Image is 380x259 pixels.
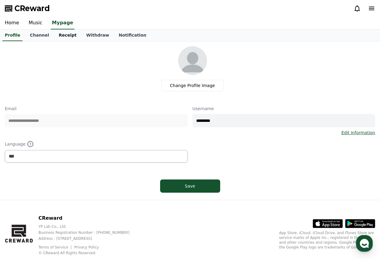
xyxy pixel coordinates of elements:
a: CReward [5,4,50,13]
p: Business Registration Number : [PHONE_NUMBER] [38,230,139,235]
a: Privacy Policy [74,245,99,249]
p: © CReward All Rights Reserved. [38,251,139,255]
p: Address : [STREET_ADDRESS] [38,236,139,241]
p: Username [193,106,375,112]
a: Terms of Service [38,245,73,249]
a: Notification [114,30,151,41]
div: Save [172,183,208,189]
span: Settings [89,199,104,204]
a: Profile [2,30,23,41]
a: Home [2,190,40,205]
a: Music [24,17,47,29]
button: Save [160,179,220,193]
p: CReward [38,215,139,222]
p: Language [5,140,188,148]
a: Channel [25,30,54,41]
span: CReward [14,4,50,13]
span: Messages [50,200,68,204]
a: Settings [78,190,115,205]
p: YP Lab Co., Ltd. [38,224,139,229]
span: Home [15,199,26,204]
img: profile_image [178,46,207,75]
a: Withdraw [81,30,114,41]
a: Mypage [51,17,74,29]
a: Edit Information [341,130,375,136]
p: Email [5,106,188,112]
p: App Store, iCloud, iCloud Drive, and iTunes Store are service marks of Apple Inc., registered in ... [279,230,375,250]
label: Change Profile Image [161,80,224,91]
a: Receipt [54,30,81,41]
a: Messages [40,190,78,205]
